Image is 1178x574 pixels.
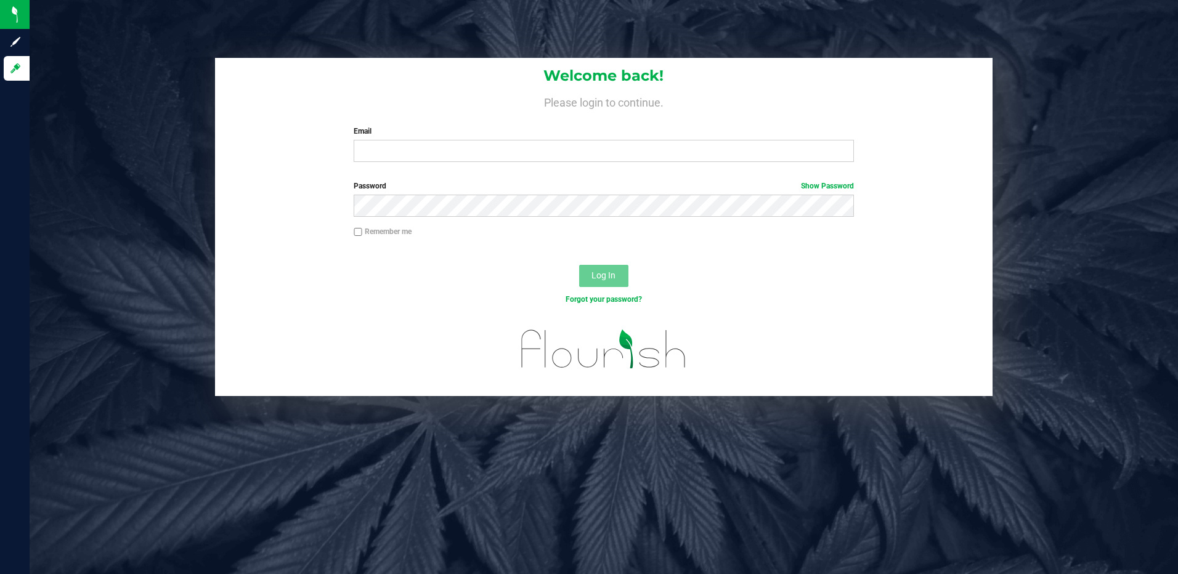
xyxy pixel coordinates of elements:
[9,62,22,75] inline-svg: Log in
[215,68,993,84] h1: Welcome back!
[566,295,642,304] a: Forgot your password?
[579,265,628,287] button: Log In
[506,318,701,381] img: flourish_logo.svg
[801,182,854,190] a: Show Password
[591,270,615,280] span: Log In
[9,36,22,48] inline-svg: Sign up
[354,226,412,237] label: Remember me
[354,126,854,137] label: Email
[354,228,362,236] input: Remember me
[354,182,386,190] span: Password
[215,94,993,108] h4: Please login to continue.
